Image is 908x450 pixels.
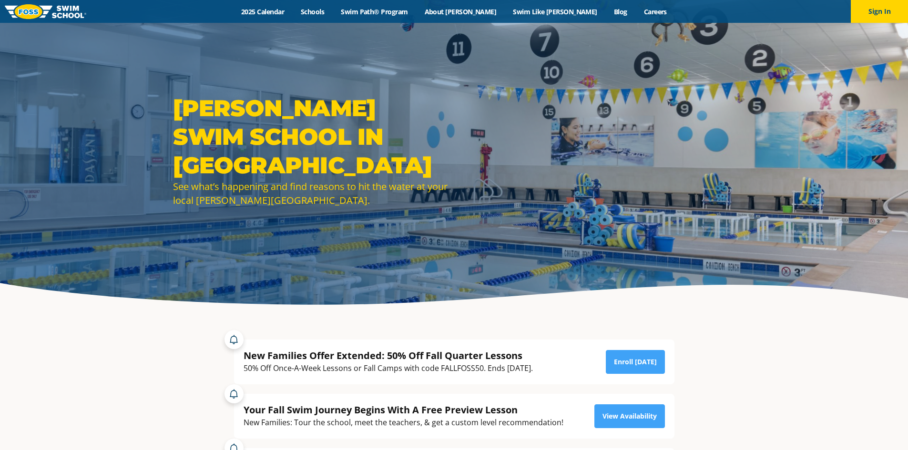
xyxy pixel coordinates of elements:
a: 2025 Calendar [233,7,293,16]
div: Your Fall Swim Journey Begins With A Free Preview Lesson [244,403,563,416]
div: New Families Offer Extended: 50% Off Fall Quarter Lessons [244,349,533,362]
div: 50% Off Once-A-Week Lessons or Fall Camps with code FALLFOSS50. Ends [DATE]. [244,362,533,375]
a: Blog [605,7,635,16]
a: Swim Path® Program [333,7,416,16]
h1: [PERSON_NAME] Swim School in [GEOGRAPHIC_DATA] [173,94,449,180]
img: FOSS Swim School Logo [5,4,86,19]
a: Careers [635,7,675,16]
a: View Availability [594,404,665,428]
a: Schools [293,7,333,16]
div: New Families: Tour the school, meet the teachers, & get a custom level recommendation! [244,416,563,429]
div: See what’s happening and find reasons to hit the water at your local [PERSON_NAME][GEOGRAPHIC_DATA]. [173,180,449,207]
a: Enroll [DATE] [606,350,665,374]
a: Swim Like [PERSON_NAME] [505,7,606,16]
a: About [PERSON_NAME] [416,7,505,16]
